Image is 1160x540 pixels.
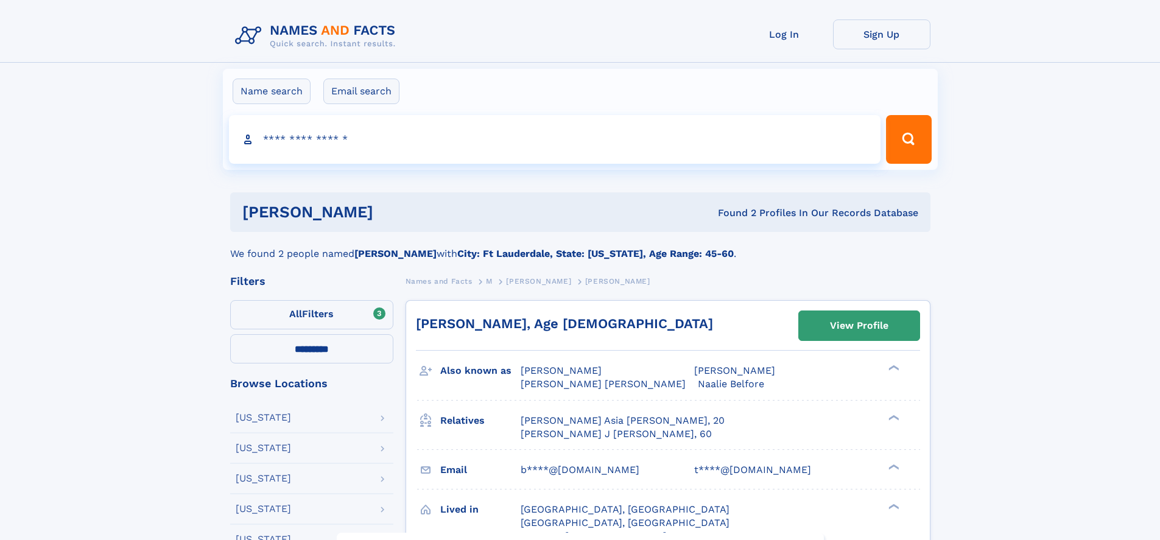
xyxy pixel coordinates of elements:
[440,499,521,520] h3: Lived in
[230,276,393,287] div: Filters
[230,19,406,52] img: Logo Names and Facts
[521,427,712,441] a: [PERSON_NAME] J [PERSON_NAME], 60
[799,311,919,340] a: View Profile
[521,517,729,528] span: [GEOGRAPHIC_DATA], [GEOGRAPHIC_DATA]
[230,300,393,329] label: Filters
[521,414,725,427] a: [PERSON_NAME] Asia [PERSON_NAME], 20
[236,443,291,453] div: [US_STATE]
[546,206,918,220] div: Found 2 Profiles In Our Records Database
[354,248,437,259] b: [PERSON_NAME]
[440,460,521,480] h3: Email
[694,365,775,376] span: [PERSON_NAME]
[289,308,302,320] span: All
[885,463,900,471] div: ❯
[506,273,571,289] a: [PERSON_NAME]
[229,115,881,164] input: search input
[885,502,900,510] div: ❯
[585,277,650,286] span: [PERSON_NAME]
[886,115,931,164] button: Search Button
[440,360,521,381] h3: Also known as
[236,504,291,514] div: [US_STATE]
[323,79,399,104] label: Email search
[230,378,393,389] div: Browse Locations
[833,19,930,49] a: Sign Up
[236,413,291,423] div: [US_STATE]
[521,378,686,390] span: [PERSON_NAME] [PERSON_NAME]
[486,273,493,289] a: M
[521,503,729,515] span: [GEOGRAPHIC_DATA], [GEOGRAPHIC_DATA]
[830,312,888,340] div: View Profile
[457,248,734,259] b: City: Ft Lauderdale, State: [US_STATE], Age Range: 45-60
[885,413,900,421] div: ❯
[416,316,713,331] a: [PERSON_NAME], Age [DEMOGRAPHIC_DATA]
[486,277,493,286] span: M
[521,365,602,376] span: [PERSON_NAME]
[233,79,311,104] label: Name search
[698,378,764,390] span: Naalie Belfore
[440,410,521,431] h3: Relatives
[885,364,900,372] div: ❯
[230,232,930,261] div: We found 2 people named with .
[506,277,571,286] span: [PERSON_NAME]
[242,205,546,220] h1: [PERSON_NAME]
[736,19,833,49] a: Log In
[236,474,291,483] div: [US_STATE]
[406,273,473,289] a: Names and Facts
